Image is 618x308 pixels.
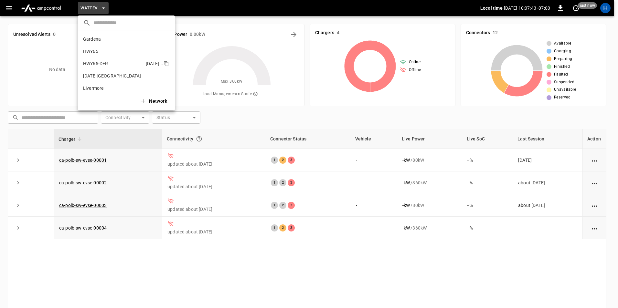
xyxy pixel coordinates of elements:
button: Network [136,95,172,108]
p: Gardena [83,36,101,42]
p: Livermore [83,85,103,91]
p: [DATE][GEOGRAPHIC_DATA] [83,73,141,79]
p: HWY65-DER [83,60,108,67]
p: HWY65 [83,48,98,55]
div: copy [163,60,170,67]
